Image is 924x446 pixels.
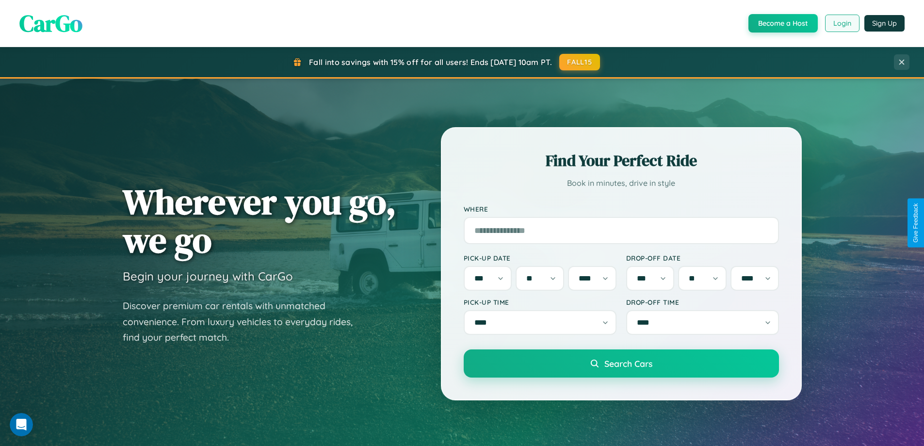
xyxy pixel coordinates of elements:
iframe: Intercom live chat [10,413,33,436]
button: Login [825,15,859,32]
button: Sign Up [864,15,905,32]
label: Pick-up Time [464,298,616,306]
div: Give Feedback [912,203,919,243]
p: Discover premium car rentals with unmatched convenience. From luxury vehicles to everyday rides, ... [123,298,365,346]
span: Fall into savings with 15% off for all users! Ends [DATE] 10am PT. [309,57,552,67]
label: Drop-off Time [626,298,779,306]
h2: Find Your Perfect Ride [464,150,779,171]
label: Pick-up Date [464,254,616,262]
h1: Wherever you go, we go [123,182,396,259]
p: Book in minutes, drive in style [464,176,779,190]
button: Become a Host [748,14,818,33]
label: Where [464,205,779,213]
h3: Begin your journey with CarGo [123,269,293,283]
button: Search Cars [464,349,779,378]
span: CarGo [19,7,82,39]
span: Search Cars [604,358,652,369]
label: Drop-off Date [626,254,779,262]
button: FALL15 [559,54,600,70]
